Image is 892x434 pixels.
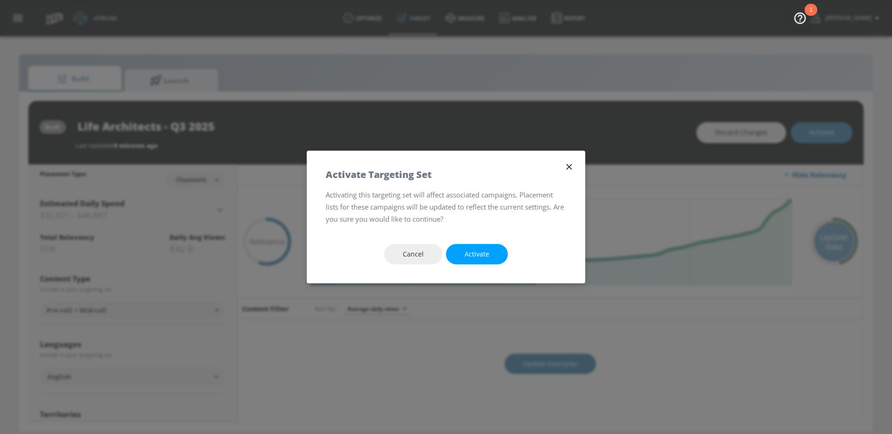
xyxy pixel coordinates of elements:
button: Activate [446,244,508,265]
p: Activating this targeting set will affect associated campaigns. Placement lists for these campaig... [326,189,566,225]
button: Cancel [384,244,442,265]
div: 1 [809,10,813,22]
button: Open Resource Center, 1 new notification [787,5,813,31]
span: Activate [465,249,489,260]
span: Cancel [403,249,424,260]
h5: Activate Targeting Set [326,170,432,179]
